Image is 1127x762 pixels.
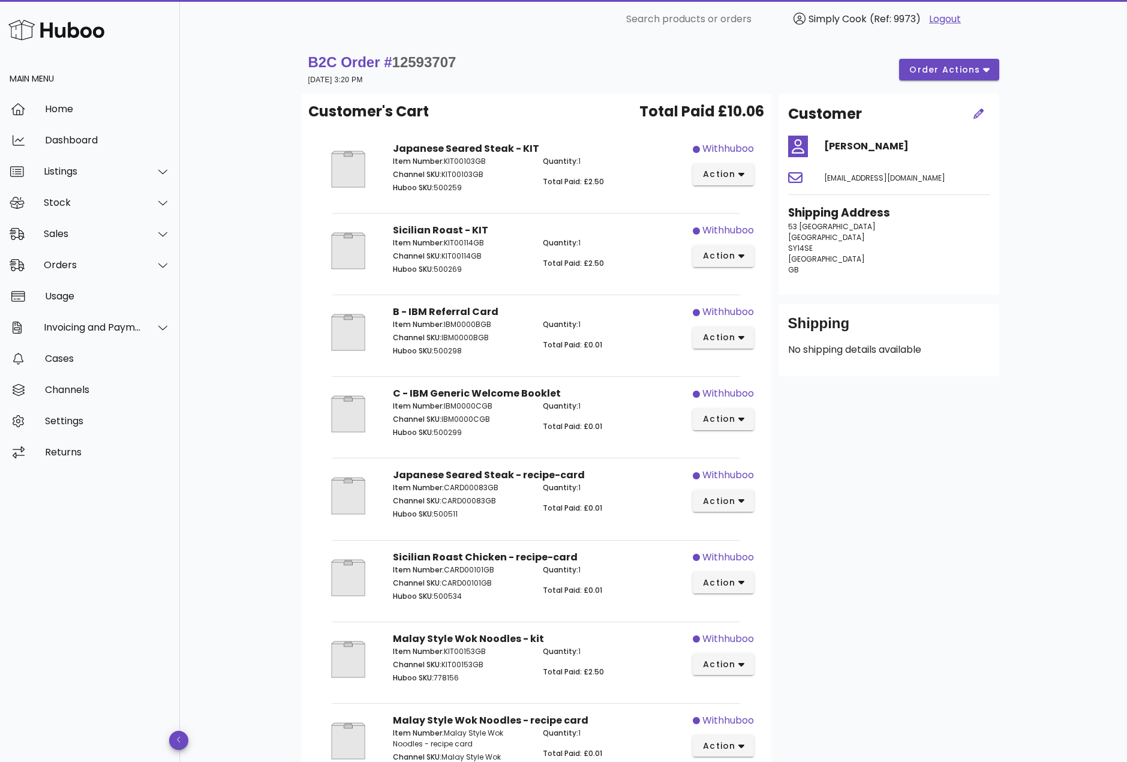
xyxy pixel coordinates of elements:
span: Item Number: [393,728,444,738]
p: 1 [543,646,679,657]
p: KIT00114GB [393,251,529,262]
p: KIT00103GB [393,156,529,167]
span: action [702,331,736,344]
a: Logout [929,12,961,26]
img: Product Image [318,386,378,442]
span: action [702,495,736,508]
span: Total Paid: £0.01 [543,748,602,758]
div: Usage [45,290,170,302]
p: IBM0000CGB [393,401,529,412]
p: KIT00153GB [393,646,529,657]
p: No shipping details available [788,343,990,357]
span: Quantity: [543,728,578,738]
img: Product Image [318,305,378,360]
span: Total Paid: £2.50 [543,667,604,677]
p: 1 [543,401,679,412]
span: order actions [909,64,981,76]
p: KIT00153GB [393,659,529,670]
span: Item Number: [393,319,444,329]
div: Sales [44,228,142,239]
span: Quantity: [543,156,578,166]
span: Channel SKU: [393,496,441,506]
span: Total Paid: £2.50 [543,258,604,268]
span: Customer's Cart [308,101,429,122]
span: 12593707 [392,54,456,70]
span: Channel SKU: [393,752,441,762]
span: Huboo SKU: [393,346,434,356]
span: action [702,740,736,752]
div: Orders [44,259,142,271]
button: order actions [899,59,999,80]
button: action [693,327,755,349]
p: 1 [543,238,679,248]
strong: B2C Order # [308,54,456,70]
p: 500511 [393,509,529,520]
img: Product Image [318,550,378,605]
span: [EMAIL_ADDRESS][DOMAIN_NAME] [824,173,945,183]
span: action [702,168,736,181]
p: CARD00083GB [393,496,529,506]
div: withhuboo [702,142,754,156]
p: 500259 [393,182,529,193]
div: Channels [45,384,170,395]
h4: [PERSON_NAME] [824,139,990,154]
strong: Malay Style Wok Noodles - kit [393,632,544,646]
p: 1 [543,156,679,167]
span: Item Number: [393,565,444,575]
p: 500299 [393,427,529,438]
span: (Ref: 9973) [870,12,921,26]
span: Item Number: [393,646,444,656]
button: action [693,572,755,593]
img: Product Image [318,632,378,687]
span: Total Paid: £0.01 [543,503,602,513]
span: Huboo SKU: [393,673,434,683]
img: Huboo Logo [8,17,104,43]
p: CARD00101GB [393,565,529,575]
button: action [693,490,755,512]
div: Invoicing and Payments [44,322,142,333]
span: Item Number: [393,156,444,166]
span: Huboo SKU: [393,264,434,274]
span: Huboo SKU: [393,591,434,601]
p: IBM0000BGB [393,319,529,330]
button: action [693,164,755,185]
span: Quantity: [543,565,578,575]
span: Quantity: [543,238,578,248]
div: withhuboo [702,632,754,646]
strong: Sicilian Roast Chicken - recipe-card [393,550,578,564]
p: 500534 [393,591,529,602]
p: CARD00101GB [393,578,529,589]
span: Huboo SKU: [393,427,434,437]
span: Total Paid: £0.01 [543,585,602,595]
span: [GEOGRAPHIC_DATA] [788,232,865,242]
span: action [702,413,736,425]
div: Settings [45,415,170,427]
button: action [693,245,755,267]
strong: Japanese Seared Steak - KIT [393,142,539,155]
button: action [693,409,755,430]
p: KIT00103GB [393,169,529,180]
span: Channel SKU: [393,251,441,261]
img: Product Image [318,142,378,197]
span: Total Paid: £2.50 [543,176,604,187]
span: GB [788,265,799,275]
div: Shipping [788,314,990,343]
span: Quantity: [543,401,578,411]
span: Channel SKU: [393,578,441,588]
span: [GEOGRAPHIC_DATA] [788,254,865,264]
div: withhuboo [702,223,754,238]
p: KIT00114GB [393,238,529,248]
div: Home [45,103,170,115]
div: Stock [44,197,142,208]
p: CARD00083GB [393,482,529,493]
span: Channel SKU: [393,332,441,343]
span: Item Number: [393,401,444,411]
p: 500269 [393,264,529,275]
span: Huboo SKU: [393,182,434,193]
strong: B - IBM Referral Card [393,305,498,319]
span: Quantity: [543,319,578,329]
div: Returns [45,446,170,458]
p: 1 [543,565,679,575]
div: Listings [44,166,142,177]
p: 1 [543,482,679,493]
